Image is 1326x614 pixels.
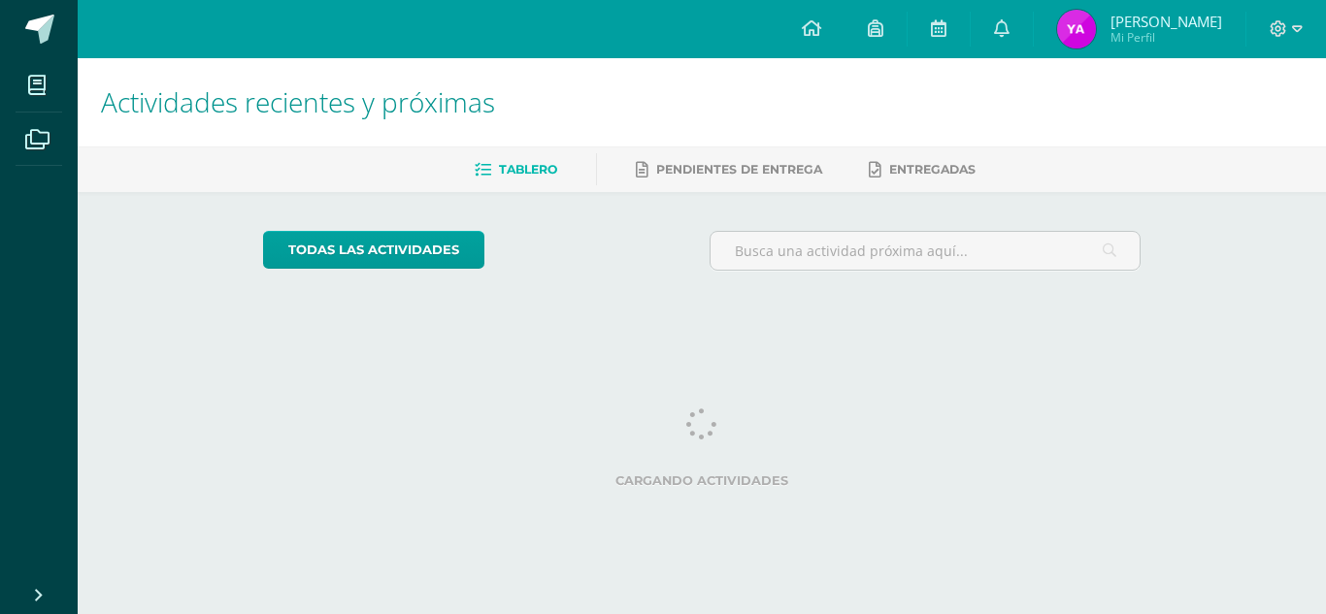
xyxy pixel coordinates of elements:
[499,162,557,177] span: Tablero
[1111,29,1222,46] span: Mi Perfil
[711,232,1141,270] input: Busca una actividad próxima aquí...
[475,154,557,185] a: Tablero
[1057,10,1096,48] img: a6afdc9d00cfefa793b5be9037cb8e16.png
[869,154,976,185] a: Entregadas
[656,162,822,177] span: Pendientes de entrega
[101,83,495,120] span: Actividades recientes y próximas
[889,162,976,177] span: Entregadas
[1111,12,1222,31] span: [PERSON_NAME]
[263,473,1142,488] label: Cargando actividades
[263,231,484,269] a: todas las Actividades
[636,154,822,185] a: Pendientes de entrega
